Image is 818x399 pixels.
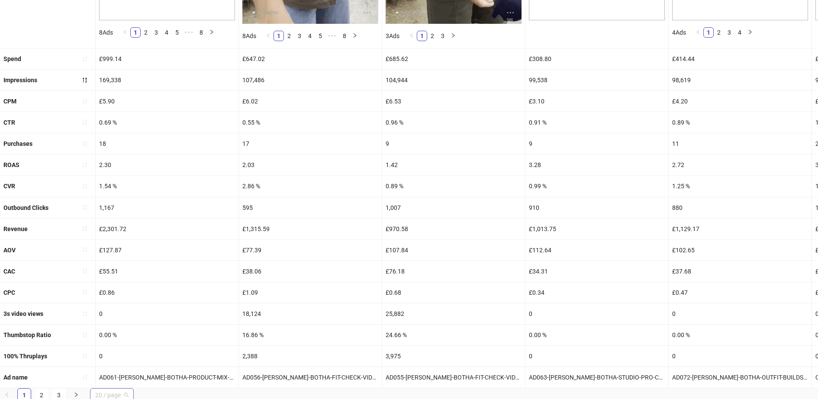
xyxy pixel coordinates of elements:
[305,31,315,41] li: 4
[96,70,238,90] div: 169,338
[382,70,525,90] div: 104,944
[82,183,88,189] span: sort-ascending
[382,367,525,388] div: AD055-[PERSON_NAME]-BOTHA-FIT-CHECK-VID2_EN_VID_ALL_CP_15072025_M_CC_SC13_None__
[242,32,256,39] span: 8 Ads
[82,268,88,274] span: sort-ascending
[525,133,668,154] div: 9
[263,31,274,41] button: left
[130,27,141,38] li: 1
[525,197,668,218] div: 910
[239,112,382,133] div: 0.55 %
[96,197,238,218] div: 1,167
[96,346,238,367] div: 0
[406,31,417,41] li: Previous Page
[669,176,812,196] div: 1.25 %
[3,268,15,275] b: CAC
[525,367,668,388] div: AD063-[PERSON_NAME]-BOTHA-STUDIO-PRO-CARA_EN_CAR_ALL_CP_15072025_M_CC_SC24_None__
[3,310,43,317] b: 3s video views
[96,219,238,239] div: £2,301.72
[745,27,755,38] li: Next Page
[725,28,734,37] a: 3
[714,28,724,37] a: 2
[82,119,88,125] span: sort-ascending
[339,31,350,41] li: 8
[182,27,196,38] li: Next 5 Pages
[295,31,304,41] a: 3
[172,28,182,37] a: 5
[669,91,812,112] div: £4.20
[669,48,812,69] div: £414.44
[525,261,668,282] div: £34.31
[382,48,525,69] div: £685.62
[162,28,171,37] a: 4
[239,48,382,69] div: £647.02
[350,31,360,41] button: right
[525,303,668,324] div: 0
[82,353,88,359] span: sort-ascending
[382,282,525,303] div: £0.68
[340,31,349,41] a: 8
[417,31,427,41] a: 1
[525,176,668,196] div: 0.99 %
[669,154,812,175] div: 2.72
[82,56,88,62] span: sort-ascending
[525,91,668,112] div: £3.10
[448,31,458,41] button: right
[3,77,37,84] b: Impressions
[99,29,113,36] span: 8 Ads
[3,331,51,338] b: Thumbstop Ratio
[151,27,161,38] li: 3
[266,33,271,38] span: left
[382,261,525,282] div: £76.18
[525,112,668,133] div: 0.91 %
[669,219,812,239] div: £1,129.17
[239,325,382,345] div: 16.86 %
[120,27,130,38] button: left
[74,392,79,397] span: right
[196,27,206,38] li: 8
[669,133,812,154] div: 11
[525,346,668,367] div: 0
[438,31,448,41] li: 3
[141,28,151,37] a: 2
[122,29,128,35] span: left
[96,325,238,345] div: 0.00 %
[3,119,15,126] b: CTR
[239,91,382,112] div: £6.02
[151,28,161,37] a: 3
[96,261,238,282] div: £55.51
[382,219,525,239] div: £970.58
[352,33,357,38] span: right
[82,77,88,83] span: sort-descending
[350,31,360,41] li: Next Page
[4,392,10,397] span: left
[3,204,48,211] b: Outbound Clicks
[196,28,206,37] a: 8
[120,27,130,38] li: Previous Page
[325,31,339,41] span: •••
[96,91,238,112] div: £5.90
[263,31,274,41] li: Previous Page
[382,303,525,324] div: 25,882
[206,27,217,38] button: right
[239,197,382,218] div: 595
[96,112,238,133] div: 0.69 %
[669,282,812,303] div: £0.47
[239,261,382,282] div: £38.06
[382,197,525,218] div: 1,007
[274,31,284,41] li: 1
[734,27,745,38] li: 4
[409,33,414,38] span: left
[382,154,525,175] div: 1.42
[284,31,294,41] a: 2
[747,29,753,35] span: right
[239,176,382,196] div: 2.86 %
[206,27,217,38] li: Next Page
[82,204,88,210] span: sort-ascending
[172,27,182,38] li: 5
[3,289,15,296] b: CPC
[669,303,812,324] div: 0
[82,374,88,380] span: sort-ascending
[382,112,525,133] div: 0.96 %
[703,27,714,38] li: 1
